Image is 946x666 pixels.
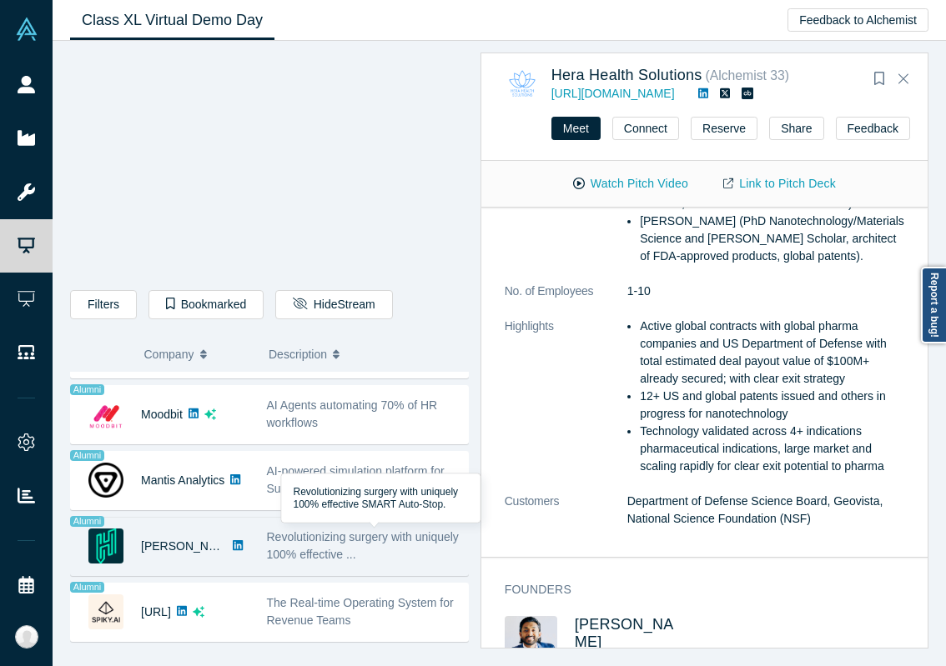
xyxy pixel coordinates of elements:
[193,606,204,618] svg: dsa ai sparkles
[505,616,557,666] img: Idicula Mathew's Profile Image
[551,67,702,83] a: Hera Health Solutions
[141,408,183,421] a: Moodbit
[267,398,438,429] span: AI Agents automating 70% of HR workflows
[144,337,194,372] span: Company
[705,68,789,83] small: ( Alchemist 33 )
[269,337,327,372] span: Description
[706,169,853,198] a: Link to Pitch Deck
[836,117,910,140] button: Feedback
[505,581,881,598] h3: Founders
[204,408,216,420] svg: dsa ai sparkles
[15,625,38,648] img: Katinka Harsányi's Account
[551,87,675,100] a: [URL][DOMAIN_NAME]
[267,530,459,561] span: Revolutionizing surgery with uniquely 100% effective ...
[148,290,264,319] button: Bookmarked
[505,178,627,283] dt: Team Description
[640,318,904,388] li: Active global contracts with global pharma companies and US Department of Defense with total esti...
[15,18,38,41] img: Alchemist Vault Logo
[575,616,674,650] a: [PERSON_NAME]
[627,283,904,300] dd: 1-10
[787,8,928,32] button: Feedback to Alchemist
[70,1,274,40] a: Class XL Virtual Demo Day
[88,397,123,432] img: Moodbit's Logo
[556,169,706,198] button: Watch Pitch Video
[267,596,454,627] span: The Real-time Operating System for Revenue Teams
[505,283,627,318] dt: No. of Employees
[141,539,283,553] a: [PERSON_NAME] Surgical
[267,464,445,495] span: AI-powered simulation platform for Supply Chain ...
[88,528,123,563] img: Hubly Surgical's Logo
[921,267,946,343] a: Report a bug!
[627,493,904,528] dd: Department of Defense Science Board, Geovista, National Science Foundation (NSF)
[640,388,904,423] li: 12+ US and global patents issued and others in progress for nanotechnology
[88,594,123,629] img: Spiky.ai's Logo
[891,66,916,93] button: Close
[71,54,468,278] iframe: Alchemist Class XL Demo Day: Vault
[505,66,540,101] img: Hera Health Solutions's Logo
[88,463,123,498] img: Mantis Analytics's Logo
[640,213,904,265] p: [PERSON_NAME] (PhD Nanotechnology/Materials Science and [PERSON_NAME] Scholar, architect of FDA-a...
[141,605,171,618] a: [URL]
[612,117,679,140] button: Connect
[640,423,904,475] li: Technology validated across 4+ indications pharmaceutical indications, large market and scaling r...
[551,117,601,140] button: Meet
[275,290,392,319] button: HideStream
[70,450,104,461] span: Alumni
[769,117,823,140] button: Share
[505,318,627,493] dt: Highlights
[70,582,104,593] span: Alumni
[144,337,252,372] button: Company
[70,516,104,527] span: Alumni
[868,68,891,91] button: Bookmark
[691,117,757,140] button: Reserve
[269,337,457,372] button: Description
[505,493,627,545] dt: Customers
[70,384,104,395] span: Alumni
[141,473,224,487] a: Mantis Analytics
[70,290,137,319] button: Filters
